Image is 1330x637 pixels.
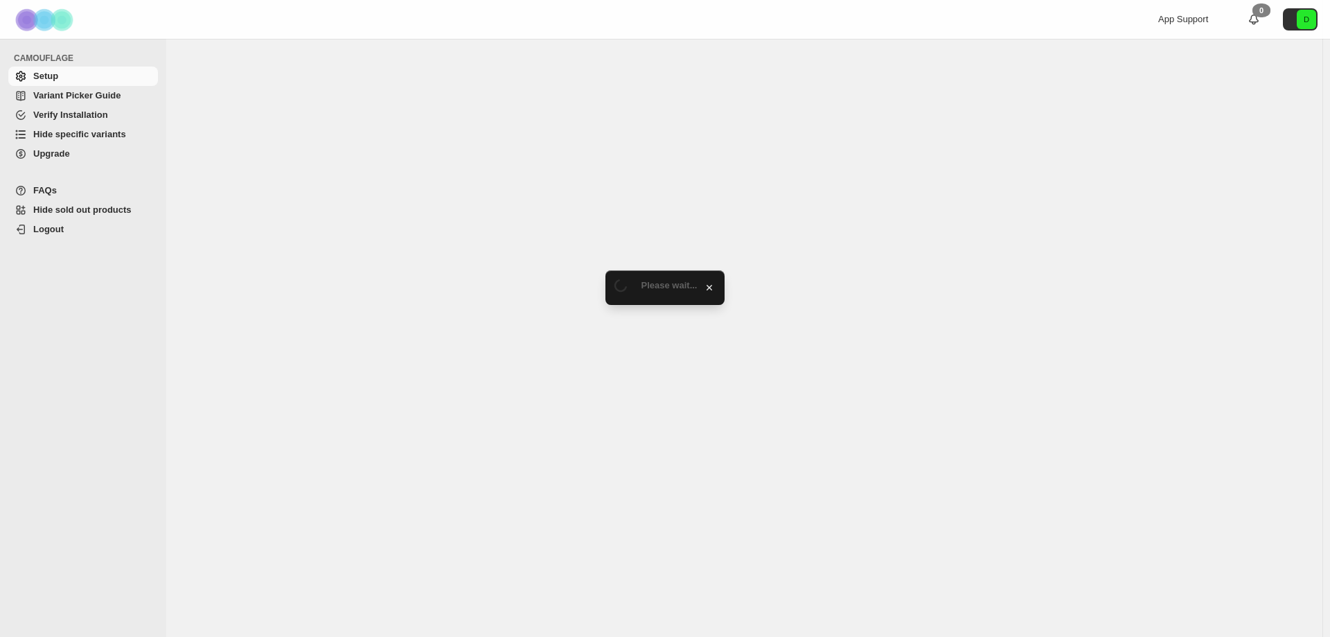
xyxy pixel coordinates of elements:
a: Logout [8,220,158,239]
text: D [1304,15,1309,24]
span: Avatar with initials D [1297,10,1316,29]
span: Setup [33,71,58,81]
a: Hide specific variants [8,125,158,144]
button: Avatar with initials D [1283,8,1318,30]
div: 0 [1252,3,1270,17]
span: FAQs [33,185,57,195]
a: Hide sold out products [8,200,158,220]
span: Please wait... [641,280,698,290]
a: Upgrade [8,144,158,164]
a: FAQs [8,181,158,200]
a: Verify Installation [8,105,158,125]
a: Setup [8,67,158,86]
span: Verify Installation [33,110,108,120]
span: Variant Picker Guide [33,90,121,101]
span: App Support [1158,14,1208,24]
a: 0 [1247,12,1261,26]
span: Hide sold out products [33,204,132,215]
span: CAMOUFLAGE [14,53,159,64]
a: Variant Picker Guide [8,86,158,105]
img: Camouflage [11,1,80,39]
span: Logout [33,224,64,234]
span: Upgrade [33,148,70,159]
span: Hide specific variants [33,129,126,139]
